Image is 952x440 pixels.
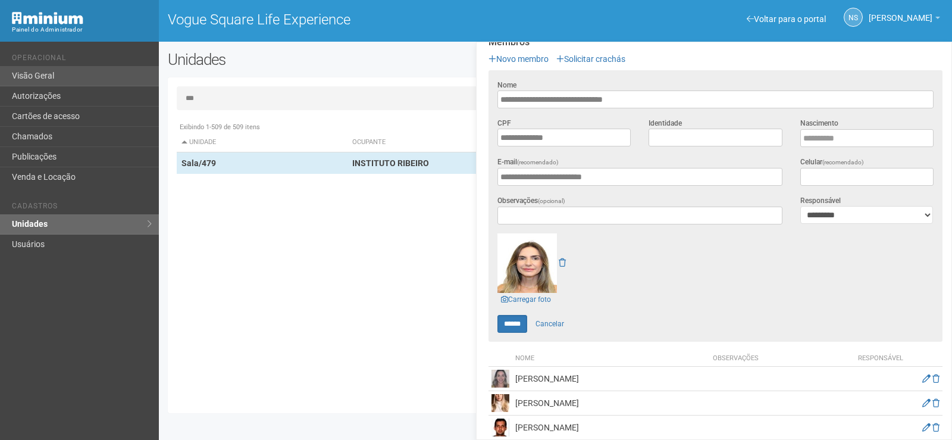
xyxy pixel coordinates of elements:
[352,158,429,168] strong: INSTITUTO RIBEIRO
[12,12,83,24] img: Minium
[491,419,509,436] img: user.png
[800,157,864,168] label: Celular
[512,351,710,367] th: Nome
[710,351,850,367] th: Observações
[491,370,509,388] img: user.png
[181,158,216,168] strong: Sala/479
[556,54,625,64] a: Solicitar crachás
[844,8,863,27] a: NS
[922,398,931,408] a: Editar membro
[347,133,659,152] th: Ocupante: activate to sort column ascending
[822,159,864,166] span: (recomendado)
[932,398,940,408] a: Excluir membro
[649,118,682,129] label: Identidade
[800,195,841,206] label: Responsável
[488,37,942,48] strong: Membros
[168,51,481,68] h2: Unidades
[168,12,547,27] h1: Vogue Square Life Experience
[869,2,932,23] span: Nicolle Silva
[800,118,838,129] label: Nascimento
[922,423,931,432] a: Editar membro
[538,198,565,204] span: (opcional)
[747,14,826,24] a: Voltar para o portal
[497,80,516,91] label: Nome
[497,195,565,207] label: Observações
[932,423,940,432] a: Excluir membro
[559,258,566,267] a: Remover
[497,233,557,293] img: user.png
[512,367,710,391] td: [PERSON_NAME]
[517,159,559,166] span: (recomendado)
[512,416,710,440] td: [PERSON_NAME]
[177,133,348,152] th: Unidade: activate to sort column descending
[491,394,509,412] img: user.png
[922,374,931,383] a: Editar membro
[488,54,549,64] a: Novo membro
[512,391,710,416] td: [PERSON_NAME]
[529,315,571,333] a: Cancelar
[177,122,934,133] div: Exibindo 1-509 de 509 itens
[497,157,559,168] label: E-mail
[12,202,150,214] li: Cadastros
[932,374,940,383] a: Excluir membro
[497,118,511,129] label: CPF
[869,15,940,24] a: [PERSON_NAME]
[12,24,150,35] div: Painel do Administrador
[851,351,910,367] th: Responsável
[12,54,150,66] li: Operacional
[497,293,555,306] a: Carregar foto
